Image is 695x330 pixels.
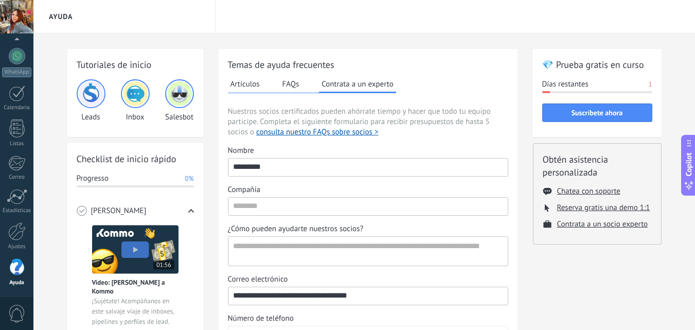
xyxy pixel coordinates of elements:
[2,67,31,77] div: WhatsApp
[121,79,150,122] div: Inbox
[228,185,260,195] span: Compañía
[228,287,508,304] input: Correo electrónico
[165,79,194,122] div: Salesbot
[228,76,262,92] button: Artículos
[543,153,652,179] h2: Obtén asistencia personalizada
[228,159,508,175] input: Nombre
[228,146,254,156] span: Nombre
[2,207,32,214] div: Estadísticas
[228,107,508,137] span: Nuestros socios certificados pueden ahórrate tiempo y hacer que todo tu equipo participe. Complet...
[557,186,620,196] button: Chatea con soporte
[542,79,589,90] span: Días restantes
[77,173,109,184] span: Progresso
[228,198,508,214] input: Compañía
[77,152,194,165] h2: Checklist de inicio rápido
[228,58,508,71] h2: Temas de ayuda frecuentes
[92,296,179,327] span: ¡Sujétate! Acompáñanos en este salvaje viaje de inboxes, pipelines y perfiles de lead.
[2,174,32,181] div: Correo
[2,244,32,250] div: Ajustes
[280,76,302,92] button: FAQs
[572,109,623,116] span: Suscríbete ahora
[256,127,378,137] button: consulta nuestro FAQs sobre socios >
[557,219,648,229] button: Contrata a un socio experto
[542,103,652,122] button: Suscríbete ahora
[2,280,32,286] div: Ayuda
[77,79,105,122] div: Leads
[228,274,288,285] span: Correo electrónico
[648,79,652,90] span: 1
[92,225,179,274] img: Meet video
[2,105,32,111] div: Calendario
[92,278,179,296] span: Vídeo: [PERSON_NAME] a Kommo
[91,206,147,216] span: [PERSON_NAME]
[185,173,193,184] span: 0%
[2,141,32,147] div: Listas
[542,58,652,71] h2: 💎 Prueba gratis en curso
[684,152,694,176] span: Copilot
[228,237,506,266] textarea: ¿Cómo pueden ayudarte nuestros socios?
[228,314,294,324] span: Número de teléfono
[228,224,364,234] span: ¿Cómo pueden ayudarte nuestros socios?
[319,76,396,93] button: Contrata a un experto
[557,203,650,213] button: Reserva gratis una demo 1:1
[77,58,194,71] h2: Tutoriales de inicio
